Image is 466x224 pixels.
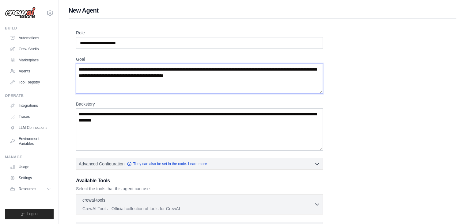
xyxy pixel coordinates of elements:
[19,187,36,191] span: Resources
[5,26,54,31] div: Build
[7,44,54,54] a: Crew Studio
[7,33,54,43] a: Automations
[127,161,207,166] a: They can also be set in the code. Learn more
[7,123,54,133] a: LLM Connections
[27,211,39,216] span: Logout
[7,66,54,76] a: Agents
[7,55,54,65] a: Marketplace
[76,186,323,192] p: Select the tools that this agent can use.
[82,206,314,212] p: CrewAI Tools - Official collection of tools for CrewAI
[79,161,124,167] span: Advanced Configuration
[5,155,54,160] div: Manage
[76,30,323,36] label: Role
[7,134,54,149] a: Environment Variables
[82,197,105,203] p: crewai-tools
[5,7,36,19] img: Logo
[76,101,323,107] label: Backstory
[76,158,323,169] button: Advanced Configuration They can also be set in the code. Learn more
[76,177,323,184] h3: Available Tools
[7,112,54,122] a: Traces
[5,209,54,219] button: Logout
[79,197,320,212] button: crewai-tools CrewAI Tools - Official collection of tools for CrewAI
[5,93,54,98] div: Operate
[7,77,54,87] a: Tool Registry
[7,184,54,194] button: Resources
[76,56,323,62] label: Goal
[69,6,456,15] h1: New Agent
[7,173,54,183] a: Settings
[7,101,54,110] a: Integrations
[7,162,54,172] a: Usage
